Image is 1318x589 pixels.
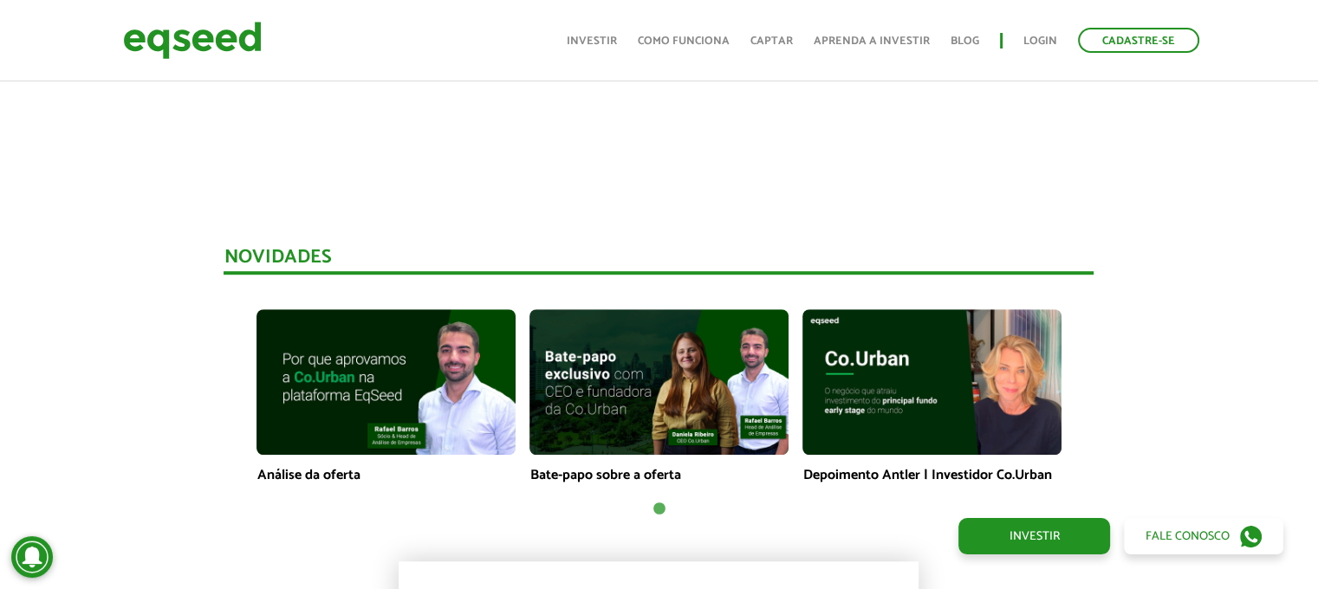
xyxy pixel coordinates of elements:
[750,36,793,47] a: Captar
[123,17,262,63] img: EqSeed
[256,309,516,455] img: maxresdefault.jpg
[951,36,979,47] a: Blog
[529,467,789,483] p: Bate-papo sobre a oferta
[256,467,516,483] p: Análise da oferta
[650,501,667,518] button: 1 of 1
[224,248,1094,275] div: Novidades
[529,309,789,455] img: maxresdefault.jpg
[814,36,930,47] a: Aprenda a investir
[567,36,617,47] a: Investir
[1023,36,1057,47] a: Login
[802,309,1062,455] img: maxresdefault.jpg
[1078,28,1199,53] a: Cadastre-se
[638,36,730,47] a: Como funciona
[958,518,1110,554] a: Investir
[1124,518,1283,554] a: Fale conosco
[802,467,1062,483] p: Depoimento Antler | Investidor Co.Urban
